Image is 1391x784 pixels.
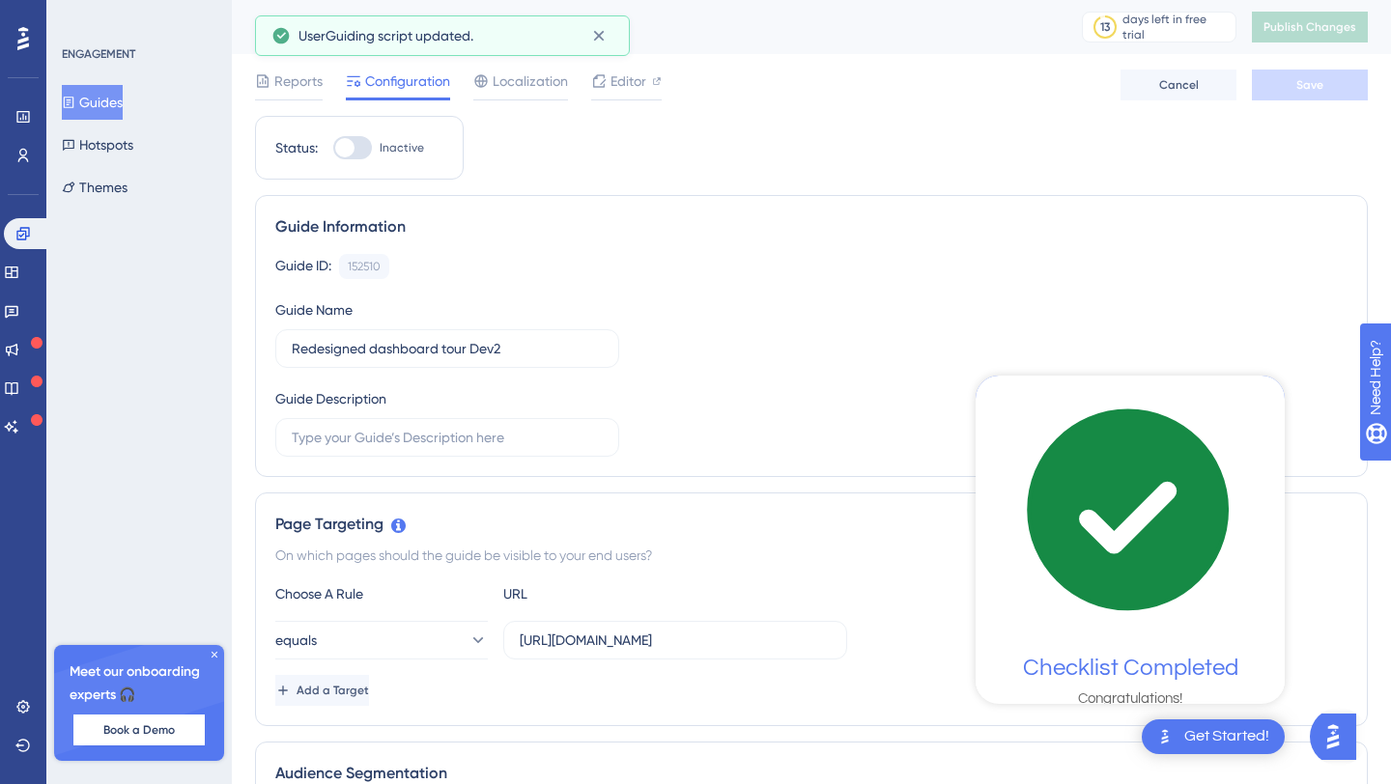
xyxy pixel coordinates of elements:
[1122,12,1230,42] div: days left in free trial
[1142,719,1285,754] div: Open Get Started! checklist
[255,14,1034,41] div: Redesigned dashboard tour Dev2
[70,660,209,707] span: Meet our onboarding experts 🎧
[297,683,369,698] span: Add a Target
[275,298,353,322] div: Guide Name
[292,338,603,359] input: Type your Guide’s Name here
[1153,725,1177,748] img: launcher-image-alternative-text
[1310,708,1368,766] iframe: UserGuiding AI Assistant Launcher
[380,140,424,155] span: Inactive
[1296,77,1323,93] span: Save
[275,582,488,605] div: Choose A Rule
[610,70,646,93] span: Editor
[1100,19,1110,35] div: 13
[275,629,317,652] span: equals
[62,170,128,205] button: Themes
[365,70,450,93] span: Configuration
[275,544,1348,567] div: On which pages should the guide be visible to your end users?
[62,46,135,62] div: ENGAGEMENT
[275,513,1348,536] div: Page Targeting
[275,215,1348,238] div: Guide Information
[1121,70,1236,100] button: Cancel
[275,254,331,279] div: Guide ID:
[1159,77,1199,93] span: Cancel
[1252,70,1368,100] button: Save
[1023,655,1238,682] div: Checklist Completed
[520,630,831,651] input: yourwebsite.com/path
[275,675,369,706] button: Add a Target
[298,24,473,47] span: UserGuiding script updated.
[1263,19,1356,35] span: Publish Changes
[503,582,716,605] div: URL
[1184,726,1269,747] div: Get Started!
[1252,12,1368,42] button: Publish Changes
[62,127,133,162] button: Hotspots
[62,85,123,120] button: Guides
[275,136,318,159] div: Status:
[275,387,386,410] div: Guide Description
[103,722,175,738] span: Book a Demo
[73,714,205,745] button: Book a Demo
[976,376,1285,704] div: Checklist Container
[1078,689,1182,709] div: Congratulations!
[292,427,603,448] input: Type your Guide’s Description here
[493,70,568,93] span: Localization
[348,259,381,274] div: 152510
[45,5,121,28] span: Need Help?
[275,621,488,659] button: equals
[976,376,1285,698] div: checklist loading
[274,70,323,93] span: Reports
